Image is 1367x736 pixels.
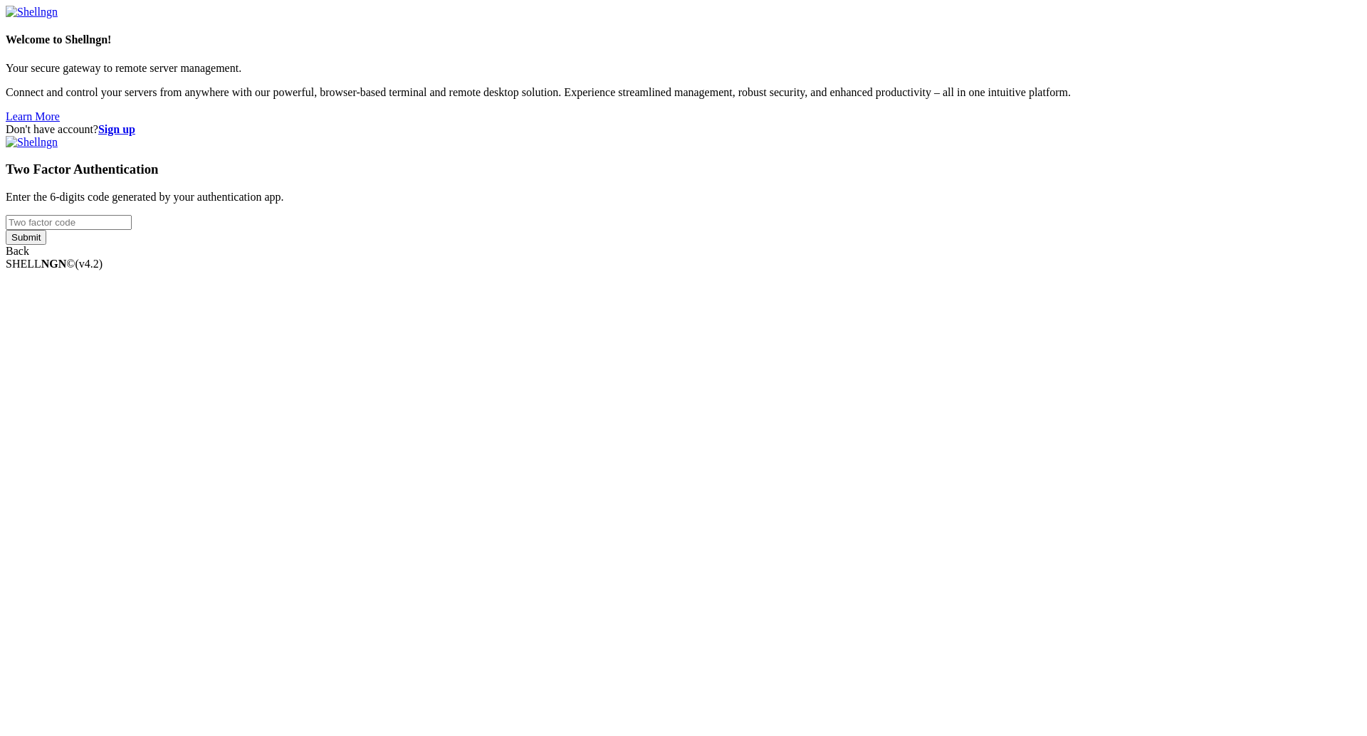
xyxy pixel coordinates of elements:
[6,110,60,122] a: Learn More
[6,215,132,230] input: Two factor code
[41,258,67,270] b: NGN
[75,258,103,270] span: 4.2.0
[6,6,58,19] img: Shellngn
[6,136,58,149] img: Shellngn
[6,230,46,245] input: Submit
[6,62,1361,75] p: Your secure gateway to remote server management.
[6,162,1361,177] h3: Two Factor Authentication
[6,258,103,270] span: SHELL ©
[98,123,135,135] a: Sign up
[6,33,1361,46] h4: Welcome to Shellngn!
[6,245,29,257] a: Back
[6,191,1361,204] p: Enter the 6-digits code generated by your authentication app.
[6,86,1361,99] p: Connect and control your servers from anywhere with our powerful, browser-based terminal and remo...
[6,123,1361,136] div: Don't have account?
